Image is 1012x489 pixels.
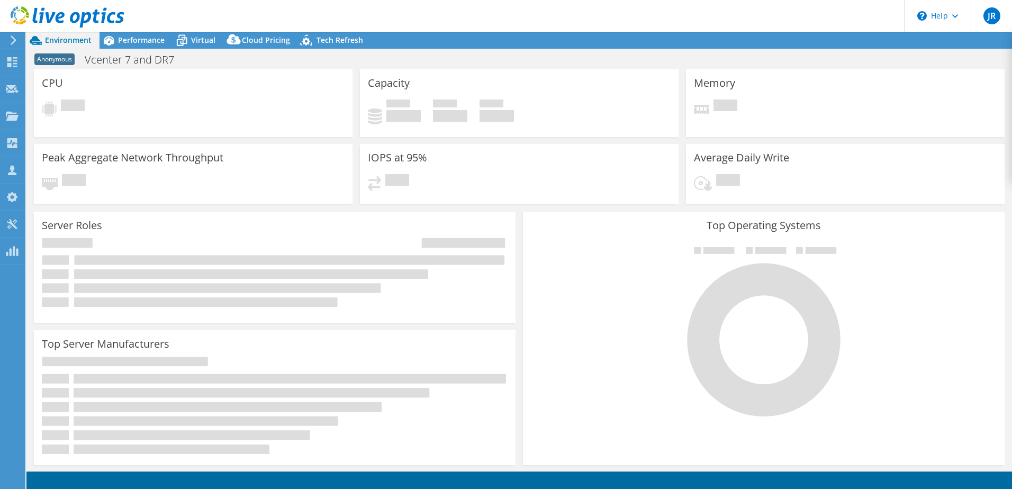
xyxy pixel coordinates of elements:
span: Pending [385,174,409,188]
span: Tech Refresh [317,35,363,45]
h3: Server Roles [42,220,102,231]
span: Performance [118,35,165,45]
span: Used [386,99,410,110]
span: Free [433,99,457,110]
span: JR [983,7,1000,24]
h1: Vcenter 7 and DR7 [80,54,191,66]
h4: 0 GiB [386,110,421,122]
h3: Memory [694,77,735,89]
h3: Capacity [368,77,410,89]
svg: \n [917,11,927,21]
span: Pending [716,174,740,188]
span: Environment [45,35,92,45]
span: Pending [61,99,85,114]
h3: Peak Aggregate Network Throughput [42,152,223,164]
span: Virtual [191,35,215,45]
span: Pending [713,99,737,114]
h3: Top Operating Systems [531,220,997,231]
h3: CPU [42,77,63,89]
h3: Average Daily Write [694,152,789,164]
h3: Top Server Manufacturers [42,338,169,350]
span: Pending [62,174,86,188]
h4: 0 GiB [480,110,514,122]
span: Total [480,99,503,110]
span: Anonymous [34,53,75,65]
span: Cloud Pricing [242,35,290,45]
h4: 0 GiB [433,110,467,122]
h3: IOPS at 95% [368,152,427,164]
